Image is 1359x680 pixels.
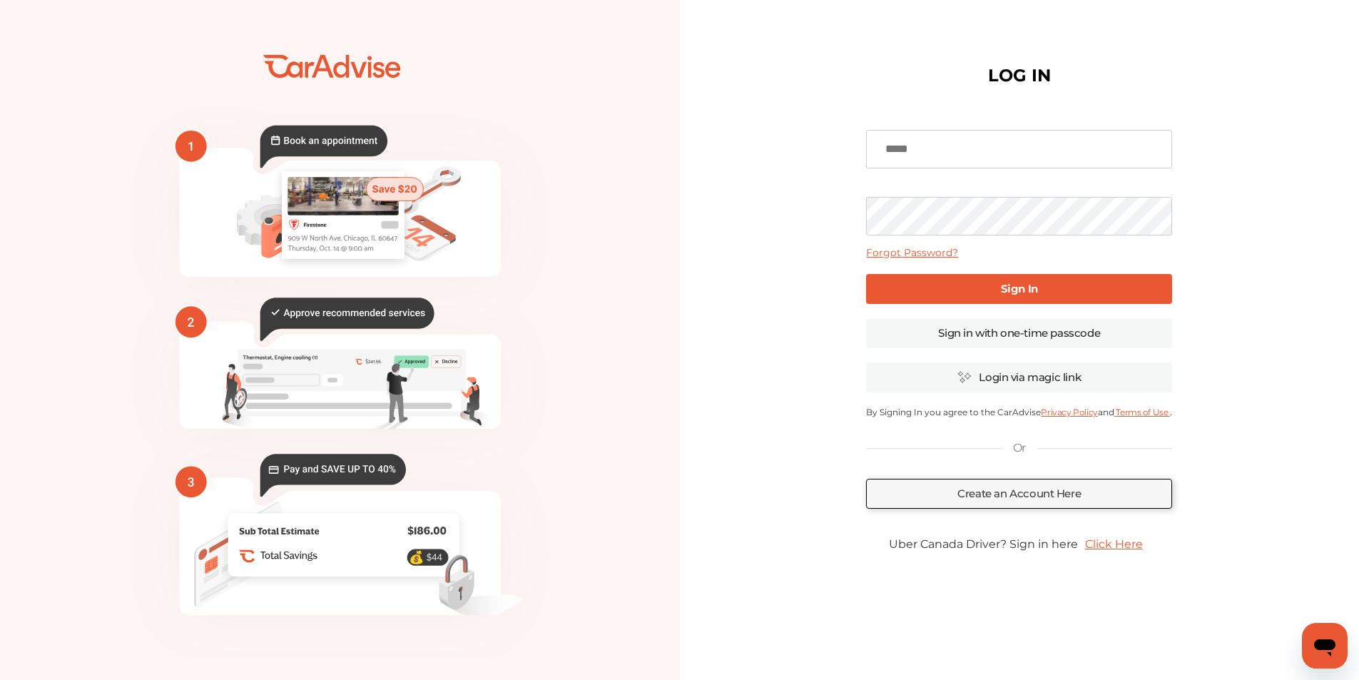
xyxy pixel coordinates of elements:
[866,246,958,259] a: Forgot Password?
[866,479,1172,509] a: Create an Account Here
[866,274,1172,304] a: Sign In
[866,318,1172,348] a: Sign in with one-time passcode
[1001,282,1038,295] b: Sign In
[1041,407,1097,417] a: Privacy Policy
[1013,440,1026,456] p: Or
[409,549,424,564] text: 💰
[1078,530,1150,558] a: Click Here
[866,362,1172,392] a: Login via magic link
[889,537,1078,551] span: Uber Canada Driver? Sign in here
[866,407,1172,417] p: By Signing In you agree to the CarAdvise and .
[1302,623,1348,669] iframe: Button to launch messaging window, conversation in progress
[1114,407,1170,417] a: Terms of Use
[957,370,972,384] img: magic_icon.32c66aac.svg
[988,68,1051,83] h1: LOG IN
